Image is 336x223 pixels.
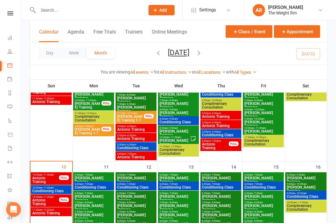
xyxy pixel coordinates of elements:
button: Add [148,5,175,15]
span: Conditioning Class [202,93,240,96]
a: What's New [7,184,21,197]
span: 4:00pm [74,125,102,128]
span: - 8:30am [168,210,178,213]
span: - 8:30am [253,99,263,102]
span: [PERSON_NAME] Training [244,120,283,128]
span: 5:30pm [202,130,240,133]
span: - 11:30am [170,136,181,139]
span: 8:00am [117,220,155,222]
span: - 10:00am [295,192,307,195]
span: Complimentary Consultation [287,93,325,100]
span: 10:00am [74,99,102,102]
span: [PERSON_NAME] Training [117,106,155,113]
span: [PERSON_NAME] Training [159,213,198,221]
span: 8:30am [159,127,198,129]
span: Complimentary Consultation [159,148,198,155]
div: AR [253,4,265,16]
span: - 6:30pm [126,134,136,137]
span: - 8:00am [126,201,136,204]
span: Complimentary Consultation [202,102,240,109]
span: [PERSON_NAME] training [159,139,190,146]
span: - 12:30pm [170,145,181,148]
span: - 9:00am [168,220,178,222]
span: Conditioning Class [159,185,198,189]
span: - 9:00am [211,220,220,222]
span: Conditioning Class [117,146,155,150]
span: - 9:00am [168,117,178,120]
span: 10:00am [32,173,59,176]
span: 11:00am [32,209,70,211]
span: 7:30am [159,99,198,102]
strong: at [192,70,196,74]
span: 5:00pm [117,125,155,128]
span: [PERSON_NAME] Training [74,93,113,100]
span: 5:30pm [202,121,240,124]
div: FULL [101,101,111,106]
span: - 11:00am [255,127,266,129]
span: Conditioning Class [202,185,240,189]
span: 7:30am [117,103,155,106]
span: 6:00am [202,173,240,176]
span: [PERSON_NAME] Training [244,204,283,211]
span: 5:30pm [117,134,155,137]
span: - 7:00pm [211,140,221,142]
span: - 6:30pm [211,121,221,124]
span: - 12:00pm [85,112,97,115]
span: - 7:00am [83,173,93,176]
th: Sat [285,79,327,92]
span: 9:00am [287,192,325,195]
span: Antonio Training [32,87,59,94]
div: 15 [274,161,285,172]
span: - 8:00am [168,201,178,204]
span: - 11:30am [42,196,54,198]
span: - 11:00am [42,186,54,189]
span: 11:00am [32,97,70,100]
span: - 7:30am [168,192,178,195]
span: [PERSON_NAME] Training [202,176,240,184]
span: 9:00am [244,108,283,111]
span: [PERSON_NAME] Training [202,213,240,221]
span: [PERSON_NAME] Training [74,213,113,221]
button: Trainers [125,29,143,42]
span: 10:30am [159,136,190,139]
div: FULL [59,175,69,180]
span: [PERSON_NAME] Training [117,195,155,202]
div: 13 [189,161,200,172]
span: [PERSON_NAME] Training [244,213,283,221]
span: 6:30am [159,192,198,195]
button: Free Trials [93,29,116,42]
button: Day [38,47,61,58]
a: All Locations [196,70,226,75]
th: Sun [30,79,73,92]
strong: with [226,70,234,74]
strong: for [154,70,160,74]
span: - 11:00am [42,173,54,176]
button: Week [61,47,87,58]
span: 6:00am [74,173,113,176]
span: [PERSON_NAME] Training [287,176,325,184]
a: All Instructors [160,70,192,75]
span: 11:30am [159,145,198,148]
span: 9:30am [244,117,283,120]
span: [PERSON_NAME] Training [202,204,240,211]
a: Dashboard [7,31,21,45]
div: 10 [61,161,72,172]
a: General attendance kiosk mode [7,197,21,211]
span: Conditioning Class [74,185,113,189]
span: [PERSON_NAME] Training [244,195,283,202]
span: Antonio Training [32,211,70,215]
div: Open Intercom Messenger [6,202,21,217]
span: [PERSON_NAME] Training [244,102,283,109]
span: - 7:00am [211,183,220,185]
span: Antonio Training [117,155,155,159]
span: Antonio Training [117,128,155,131]
span: 7:00am [117,201,155,204]
button: Class / Event [226,25,272,38]
span: 8:00am [244,220,283,222]
span: Antonio Training [32,198,59,206]
span: Complimentary Consultation [74,115,113,122]
span: - 9:30am [295,173,305,176]
span: - 7:30am [211,192,220,195]
a: Reports [7,87,21,101]
div: 11 [104,161,115,172]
